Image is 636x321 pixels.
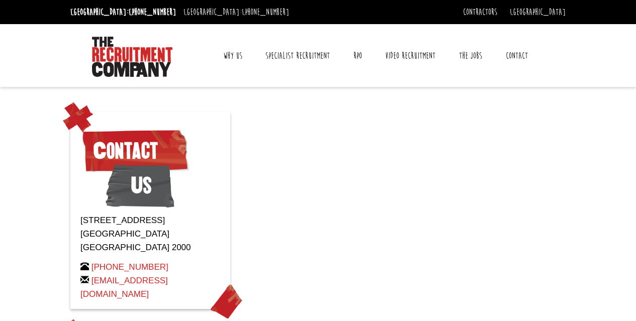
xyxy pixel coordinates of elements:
p: [STREET_ADDRESS] [GEOGRAPHIC_DATA] [GEOGRAPHIC_DATA] 2000 [80,213,220,255]
a: Specialist Recruitment [258,43,337,68]
a: [PHONE_NUMBER] [242,7,289,18]
img: The Recruitment Company [92,37,172,77]
li: [GEOGRAPHIC_DATA]: [181,4,292,20]
a: Why Us [216,43,250,68]
span: Us [106,160,174,210]
li: [GEOGRAPHIC_DATA]: [68,4,178,20]
a: [PHONE_NUMBER] [92,262,168,272]
span: Contact [80,126,190,176]
a: RPO [346,43,370,68]
a: Contact [498,43,535,68]
a: Video Recruitment [378,43,443,68]
a: The Jobs [451,43,490,68]
a: [PHONE_NUMBER] [129,7,176,18]
a: [EMAIL_ADDRESS][DOMAIN_NAME] [80,276,168,299]
a: [GEOGRAPHIC_DATA] [510,7,566,18]
a: Contractors [463,7,497,18]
